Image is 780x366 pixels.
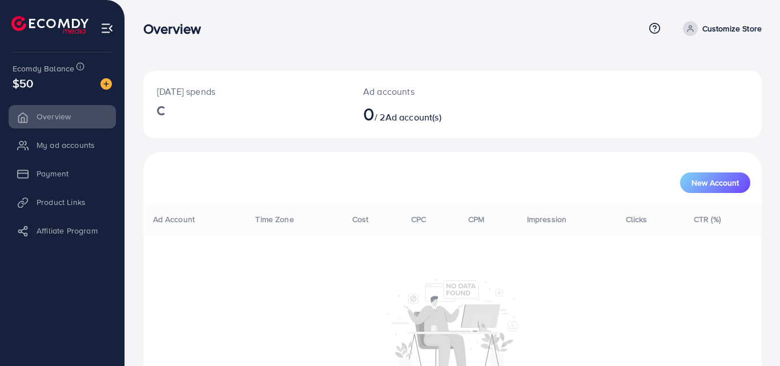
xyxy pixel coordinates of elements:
p: [DATE] spends [157,85,336,98]
p: Ad accounts [363,85,490,98]
button: New Account [680,172,750,193]
a: Customize Store [678,21,762,36]
img: logo [11,16,89,34]
span: Ecomdy Balance [13,63,74,74]
span: New Account [691,179,739,187]
h2: / 2 [363,103,490,124]
img: image [100,78,112,90]
span: Ad account(s) [385,111,441,123]
span: $50 [13,75,33,91]
h3: Overview [143,21,210,37]
img: menu [100,22,114,35]
p: Customize Store [702,22,762,35]
span: 0 [363,100,375,127]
